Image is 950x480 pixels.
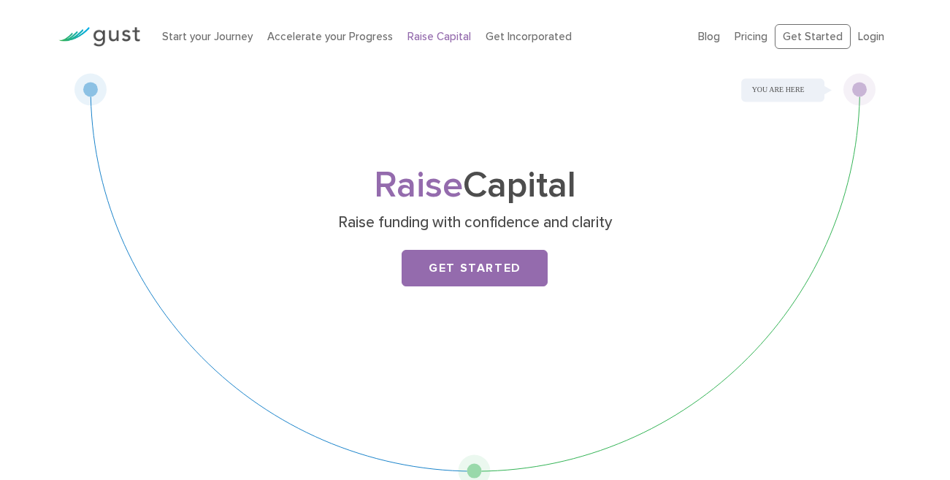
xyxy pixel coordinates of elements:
[858,30,884,43] a: Login
[162,30,253,43] a: Start your Journey
[267,30,393,43] a: Accelerate your Progress
[486,30,572,43] a: Get Incorporated
[775,24,851,50] a: Get Started
[192,213,758,233] p: Raise funding with confidence and clarity
[58,27,140,47] img: Gust Logo
[374,164,463,207] span: Raise
[186,169,763,202] h1: Capital
[698,30,720,43] a: Blog
[402,250,548,286] a: Get Started
[407,30,471,43] a: Raise Capital
[735,30,767,43] a: Pricing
